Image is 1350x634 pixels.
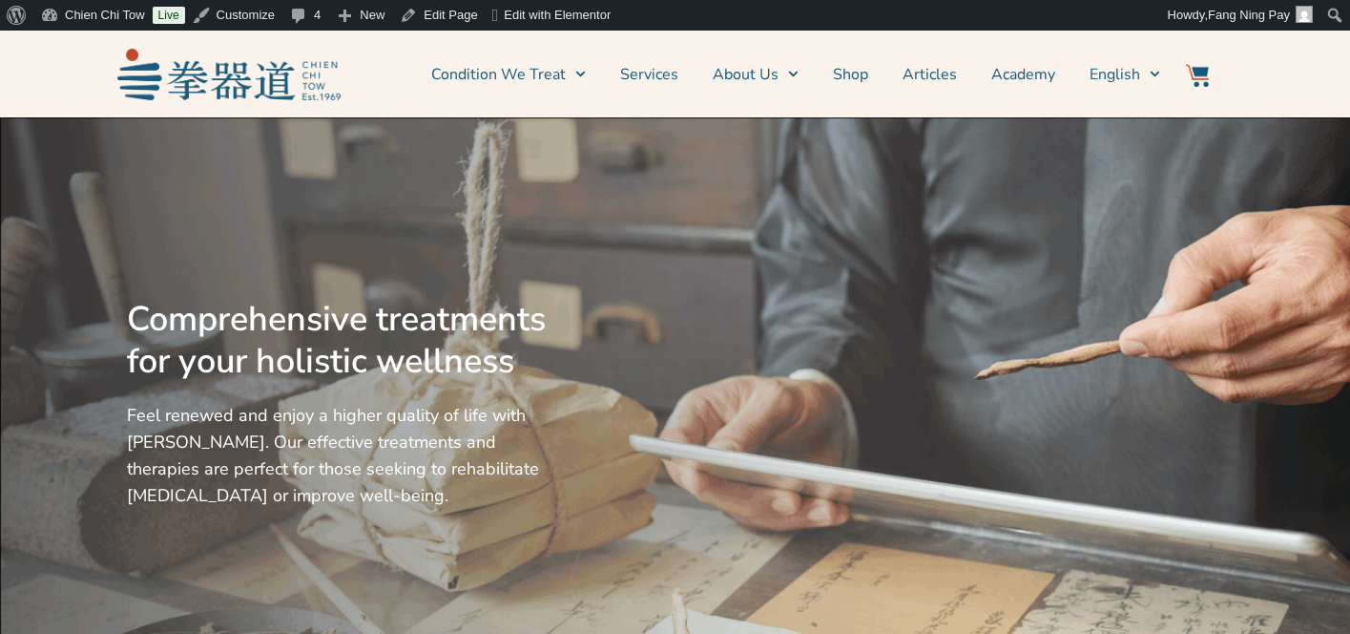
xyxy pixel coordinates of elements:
a: Academy [991,51,1055,98]
a: Live [153,7,185,24]
a: Services [620,51,678,98]
a: About Us [713,51,799,98]
a: Condition We Treat [431,51,586,98]
span: Fang Ning Pay [1208,8,1290,22]
span: Edit with Elementor [504,8,611,22]
span: English [1090,63,1140,86]
a: Shop [833,51,868,98]
nav: Menu [350,51,1161,98]
a: English [1090,51,1160,98]
a: Articles [903,51,957,98]
p: Feel renewed and enjoy a higher quality of life with [PERSON_NAME]. Our effective treatments and ... [127,402,554,509]
h2: Comprehensive treatments for your holistic wellness [127,299,554,383]
img: Website Icon-03 [1186,64,1209,87]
